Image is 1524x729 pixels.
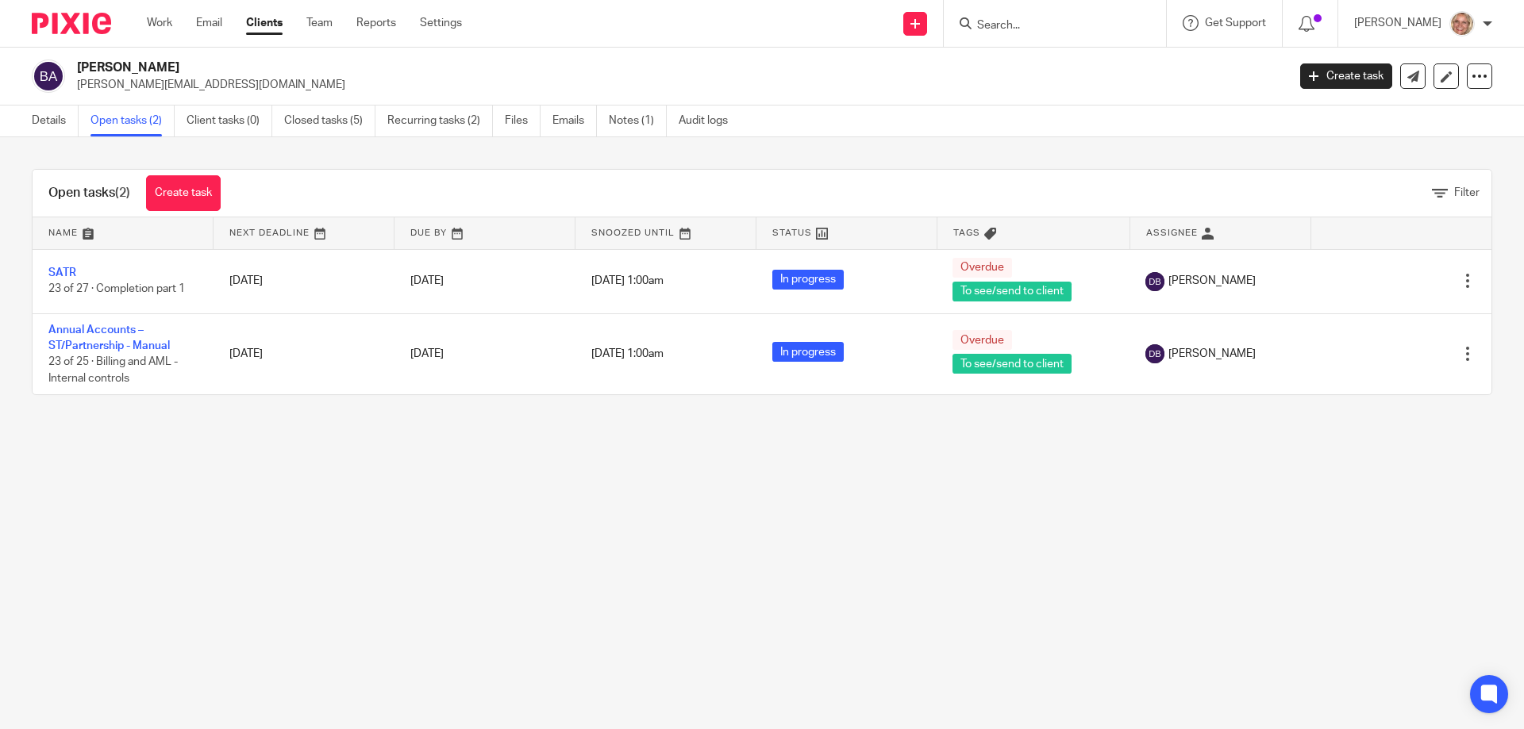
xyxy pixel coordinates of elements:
a: Create task [1300,63,1392,89]
h1: Open tasks [48,185,130,201]
span: Snoozed Until [591,228,675,237]
span: [DATE] [410,348,444,359]
a: Settings [420,15,462,31]
span: [DATE] 1:00am [591,275,664,286]
img: Pixie [32,13,111,34]
span: In progress [772,270,844,290]
a: Emails [552,106,597,136]
a: Files [505,106,541,136]
span: 23 of 27 · Completion part 1 [48,284,185,295]
td: [DATE] [214,249,394,313]
a: Client tasks (0) [187,106,272,136]
a: Open tasks (2) [90,106,175,136]
span: [DATE] 1:00am [591,348,664,359]
img: svg%3E [32,59,65,93]
td: [DATE] [214,313,394,394]
a: Audit logs [679,106,740,136]
span: Tags [953,228,980,237]
span: Filter [1454,187,1480,198]
h2: [PERSON_NAME] [77,59,1037,76]
a: Email [196,15,222,31]
a: Team [306,15,333,31]
a: Create task [146,175,221,211]
a: SATR [48,267,76,278]
a: Work [147,15,172,31]
span: To see/send to client [952,354,1072,374]
span: (2) [115,186,130,199]
img: SJ.jpg [1449,11,1475,36]
span: Overdue [952,258,1012,278]
span: Get Support [1205,17,1266,29]
span: [PERSON_NAME] [1168,346,1256,362]
img: svg%3E [1145,344,1164,363]
span: Status [772,228,812,237]
a: Annual Accounts – ST/Partnership - Manual [48,324,170,351]
span: 23 of 25 · Billing and AML - Internal controls [48,356,178,384]
a: Details [32,106,79,136]
a: Closed tasks (5) [284,106,375,136]
span: Overdue [952,330,1012,350]
p: [PERSON_NAME][EMAIL_ADDRESS][DOMAIN_NAME] [77,77,1276,93]
span: To see/send to client [952,282,1072,301]
span: [PERSON_NAME] [1168,273,1256,289]
input: Search [976,19,1118,33]
a: Notes (1) [609,106,667,136]
a: Reports [356,15,396,31]
span: [DATE] [410,275,444,286]
a: Recurring tasks (2) [387,106,493,136]
span: In progress [772,342,844,362]
p: [PERSON_NAME] [1354,15,1441,31]
a: Clients [246,15,283,31]
img: svg%3E [1145,272,1164,291]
